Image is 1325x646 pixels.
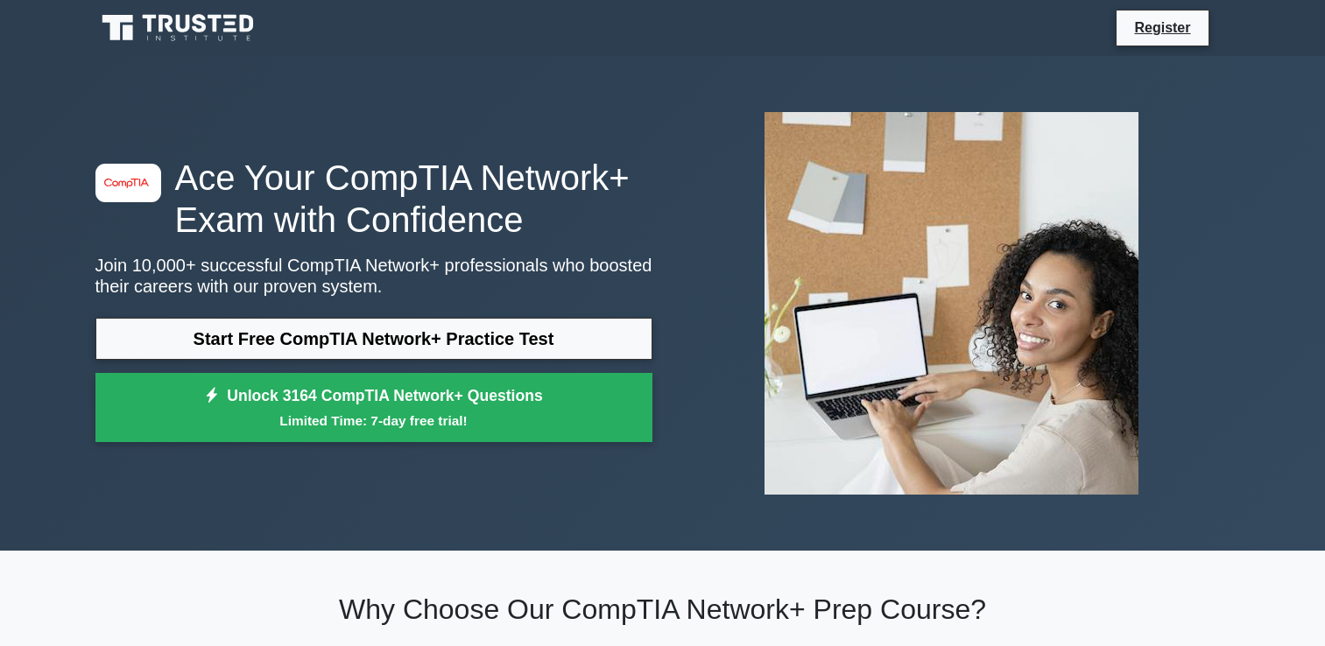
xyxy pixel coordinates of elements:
p: Join 10,000+ successful CompTIA Network+ professionals who boosted their careers with our proven ... [95,255,652,297]
a: Start Free CompTIA Network+ Practice Test [95,318,652,360]
h2: Why Choose Our CompTIA Network+ Prep Course? [95,593,1230,626]
a: Unlock 3164 CompTIA Network+ QuestionsLimited Time: 7-day free trial! [95,373,652,443]
h1: Ace Your CompTIA Network+ Exam with Confidence [95,157,652,241]
small: Limited Time: 7-day free trial! [117,411,631,431]
a: Register [1124,17,1201,39]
